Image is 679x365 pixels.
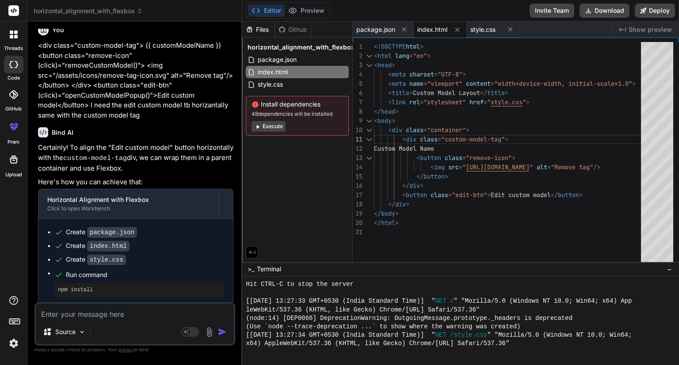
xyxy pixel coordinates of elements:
div: Click to collapse the range. [363,153,375,163]
span: > [632,80,636,87]
span: "UTF-8" [438,70,462,78]
span: leWebKit/537.36 (KHTML, like Gecko) Chrome/[URL] Safari/537.36" [246,306,480,314]
span: "Remove tag" [551,163,593,171]
span: </ [374,219,381,227]
button: Execute [252,121,286,132]
span: Show preview [629,25,672,34]
span: /> [593,163,600,171]
span: " "Mozilla/5.0 (Windows NT 10.0; Win64; x64) App [454,297,632,305]
label: prem [8,138,19,146]
span: "edit-btn" [452,191,487,199]
span: div [409,182,420,190]
span: title [487,89,505,97]
span: img [434,163,445,171]
div: Click to collapse the range. [363,116,375,125]
span: body [381,209,395,217]
span: style.css [257,79,284,90]
span: package.json [257,54,298,65]
span: >_ [248,265,254,274]
span: > [420,42,423,50]
code: custom-model-tag [63,155,127,162]
span: div [392,126,402,134]
span: button [406,191,427,199]
span: class [431,191,448,199]
div: 6 [353,88,362,98]
span: > [427,52,431,60]
div: Click to open Workbench [47,205,210,212]
span: "viewport" [427,80,462,87]
span: Terminal [257,265,281,274]
span: < [388,126,392,134]
span: − [667,265,672,274]
div: 8 [353,107,362,116]
span: href [469,98,484,106]
span: Edit custom model [491,191,551,199]
span: = [484,98,487,106]
pre: npm install [58,286,221,293]
span: Custom Model Name [374,144,434,152]
div: 14 [353,163,362,172]
span: > [420,182,423,190]
span: head [378,61,392,69]
img: attachment [204,327,214,337]
span: "container" [427,126,466,134]
p: Certainly! To align the "Edit custom model" button horizontally with the div, we can wrap them in... [38,143,233,174]
span: " [462,163,466,171]
label: Upload [5,171,22,179]
img: settings [6,336,21,351]
span: title [392,89,409,97]
span: "en" [413,52,427,60]
span: </ [416,172,423,180]
span: meta [392,70,406,78]
span: style.css [470,25,496,34]
span: div [406,135,416,143]
label: code [8,74,20,82]
button: − [665,262,674,276]
p: Source [55,327,76,336]
span: charset [409,70,434,78]
span: > [395,219,399,227]
span: = [547,163,551,171]
span: (node:14) [DEP0066] DeprecationWarning: OutgoingMessage.prototype._headers is deprecated [246,314,572,323]
span: "stylesheet" [423,98,466,106]
span: style.css [491,98,523,106]
div: 1 [353,42,362,51]
span: " [487,98,491,106]
span: [URL][DOMAIN_NAME] [466,163,530,171]
span: > [526,98,530,106]
img: icon [218,327,227,336]
span: content [466,80,491,87]
span: < [416,154,420,162]
span: < [402,191,406,199]
div: Horizontal Alignment with Flexbox [47,195,210,204]
span: src [448,163,459,171]
span: html [406,42,420,50]
span: > [512,154,515,162]
span: > [392,117,395,125]
div: Create [66,255,126,264]
span: " [530,163,533,171]
span: > [505,89,508,97]
span: = [434,70,438,78]
span: GET [435,297,446,305]
span: < [388,89,392,97]
span: < [402,135,406,143]
span: > [395,107,399,115]
div: 21 [353,228,362,237]
p: Always double-check its answers. Your in Bind [34,346,235,354]
div: 18 [353,200,362,209]
div: 15 [353,172,362,181]
span: </ [374,209,381,217]
span: horizontal_alignment_with_flexbox [248,43,355,52]
div: 4 [353,70,362,79]
div: 13 [353,153,362,163]
div: Files [242,25,275,34]
span: /style.css [450,331,487,339]
span: "width=device-width, initial-scale=1.0" [494,80,632,87]
div: Click to collapse the range. [363,135,375,144]
h6: You [52,26,64,34]
span: Custom Model Layout [413,89,480,97]
div: 3 [353,61,362,70]
span: > [505,135,508,143]
span: button [558,191,579,199]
